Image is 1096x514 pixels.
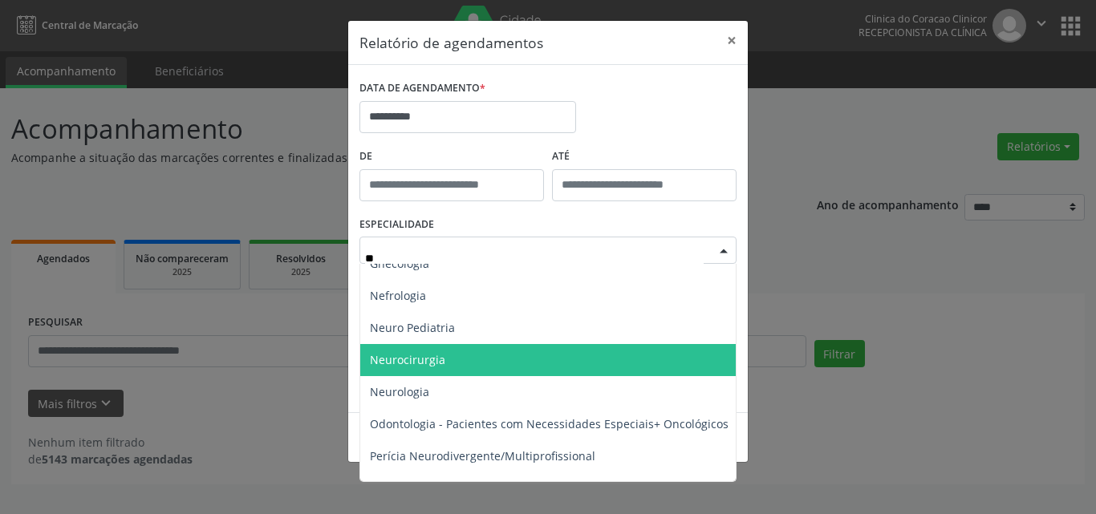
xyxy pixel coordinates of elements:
span: Neuro Pediatria [370,320,455,335]
button: Close [716,21,748,60]
h5: Relatório de agendamentos [359,32,543,53]
label: ESPECIALIDADE [359,212,434,237]
span: Nefrologia [370,288,426,303]
label: De [359,144,544,169]
span: Neurocirurgia [370,352,445,367]
span: Gnecologia [370,256,429,271]
label: DATA DE AGENDAMENTO [359,76,485,101]
span: Pneumologia [370,480,440,496]
span: Perícia Neurodivergente/Multiprofissional [370,448,595,463]
span: Neurologia [370,384,429,399]
span: Odontologia - Pacientes com Necessidades Especiais+ Oncológicos [370,416,729,431]
label: ATÉ [552,144,737,169]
